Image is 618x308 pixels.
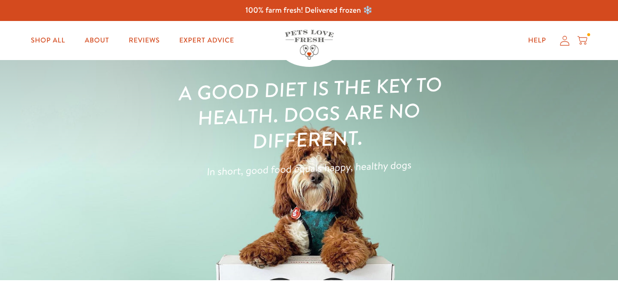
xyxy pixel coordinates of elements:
[171,31,242,50] a: Expert Advice
[121,31,168,50] a: Reviews
[77,31,117,50] a: About
[285,30,334,60] img: Pets Love Fresh
[166,71,451,157] h1: A good diet is the key to health. Dogs are no different.
[23,31,73,50] a: Shop All
[168,155,450,182] p: In short, good food equals happy, healthy dogs
[520,31,554,50] a: Help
